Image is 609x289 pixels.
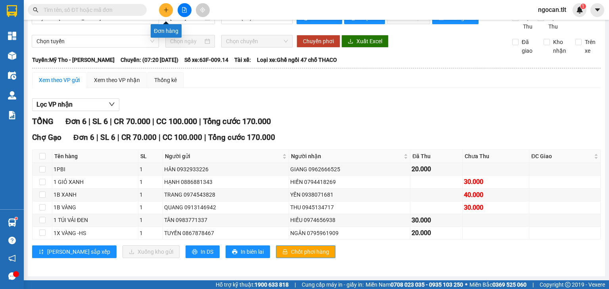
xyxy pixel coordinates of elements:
button: downloadXuất Excel [341,35,389,48]
span: printer [192,249,197,255]
span: download [348,38,353,45]
span: Lọc Chưa Thu [545,13,576,31]
span: CC 100.000 [156,117,197,126]
div: GIANG 0962666525 [290,165,409,174]
button: Lọc VP nhận [32,98,119,111]
div: 1X VÀNG -HS [54,229,137,237]
span: Đơn 6 [73,133,94,142]
th: SL [138,150,163,163]
img: icon-new-feature [576,6,583,13]
div: 40.000 [464,190,528,200]
span: Chốt phơi hàng [291,247,329,256]
img: dashboard-icon [8,32,16,40]
span: copyright [565,282,571,287]
button: plus [159,3,173,17]
div: 1B VÀNG [54,203,137,212]
span: Cung cấp máy in - giấy in: [302,280,364,289]
span: | [88,117,90,126]
button: downloadXuống kho gửi [123,245,180,258]
button: file-add [178,3,192,17]
span: ngocan.tlt [532,5,573,15]
div: 30.000 [464,203,528,212]
span: SL 6 [92,117,108,126]
sup: 1 [580,4,586,9]
span: caret-down [594,6,601,13]
div: THU 0945134717 [290,203,409,212]
span: Số xe: 63F-009.14 [184,56,228,64]
span: Hỗ trợ kỹ thuật: [216,280,289,289]
div: HẠNH 0886881343 [164,178,287,186]
span: plus [163,7,169,13]
span: Loại xe: Ghế ngồi 47 chỗ THACO [257,56,337,64]
span: | [532,280,534,289]
span: Chọn tuyến [36,35,154,47]
span: Người nhận [291,152,402,161]
button: printerIn DS [186,245,220,258]
span: down [109,101,115,107]
div: HIẾU 0974656938 [290,216,409,224]
span: In biên lai [241,247,264,256]
span: CR 70.000 [114,117,150,126]
div: 20.000 [412,164,461,174]
img: logo-vxr [7,5,17,17]
img: warehouse-icon [8,71,16,80]
span: | [96,133,98,142]
span: ⚪️ [465,283,467,286]
th: Tên hàng [52,150,138,163]
span: aim [200,7,205,13]
span: Miền Nam [366,280,463,289]
span: Đã giao [519,38,538,55]
div: 1 GIỎ XANH [54,178,137,186]
div: TRANG 0974543828 [164,190,287,199]
span: ĐC Giao [531,152,592,161]
div: HIỀN 0794418269 [290,178,409,186]
button: Chuyển phơi [297,35,340,48]
div: 1 [140,229,161,237]
span: Lọc VP nhận [36,100,73,109]
span: | [295,280,296,289]
span: lock [282,249,288,255]
span: | [152,117,154,126]
sup: 1 [15,217,17,220]
img: solution-icon [8,111,16,119]
span: | [199,117,201,126]
span: Tổng cước 170.000 [203,117,271,126]
span: | [159,133,161,142]
span: Chợ Gạo [32,133,61,142]
span: Xuất Excel [356,37,382,46]
span: message [8,272,16,280]
div: 20.000 [412,228,461,238]
div: NGÂN 0795961909 [290,229,409,237]
strong: 1900 633 818 [255,281,289,288]
span: Lọc Đã Thu [520,13,540,31]
div: TUYỀN 0867878467 [164,229,287,237]
span: Người gửi [165,152,281,161]
th: Đã Thu [410,150,463,163]
div: YẾN 0938071681 [290,190,409,199]
button: caret-down [590,3,604,17]
div: Xem theo VP nhận [94,76,140,84]
span: notification [8,255,16,262]
button: printerIn biên lai [226,245,270,258]
div: QUANG 0913146942 [164,203,287,212]
div: 30.000 [464,177,528,187]
span: | [117,133,119,142]
div: Thống kê [154,76,177,84]
span: In DS [201,247,213,256]
span: file-add [182,7,187,13]
th: Chưa Thu [463,150,529,163]
span: | [204,133,206,142]
div: TÂN 0983771337 [164,216,287,224]
span: Chọn chuyến [226,35,288,47]
span: Tổng cước 170.000 [208,133,275,142]
div: 1 [140,165,161,174]
span: question-circle [8,237,16,244]
img: warehouse-icon [8,218,16,227]
span: Đơn 6 [65,117,86,126]
span: 1 [582,4,584,9]
span: sort-ascending [38,249,44,255]
input: Chọn ngày [170,37,203,46]
div: 1PBI [54,165,137,174]
span: Miền Bắc [469,280,527,289]
span: CC 100.000 [163,133,202,142]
